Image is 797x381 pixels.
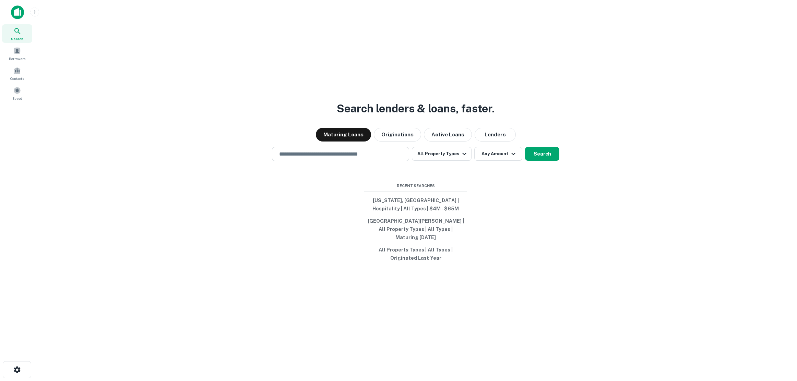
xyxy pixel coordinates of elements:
img: capitalize-icon.png [11,5,24,19]
button: Originations [374,128,421,142]
span: Recent Searches [364,183,467,189]
button: All Property Types | All Types | Originated Last Year [364,244,467,264]
span: Saved [12,96,22,101]
span: Borrowers [9,56,25,61]
a: Contacts [2,64,32,83]
a: Search [2,24,32,43]
span: Contacts [10,76,24,81]
button: [US_STATE], [GEOGRAPHIC_DATA] | Hospitality | All Types | $4M - $65M [364,194,467,215]
h3: Search lenders & loans, faster. [337,100,495,117]
iframe: Chat Widget [763,326,797,359]
span: Search [11,36,23,41]
button: Search [525,147,559,161]
button: Lenders [475,128,516,142]
a: Saved [2,84,32,102]
button: [GEOGRAPHIC_DATA][PERSON_NAME] | All Property Types | All Types | Maturing [DATE] [364,215,467,244]
button: All Property Types [412,147,472,161]
button: Active Loans [424,128,472,142]
button: Maturing Loans [316,128,371,142]
button: Any Amount [474,147,522,161]
a: Borrowers [2,44,32,63]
